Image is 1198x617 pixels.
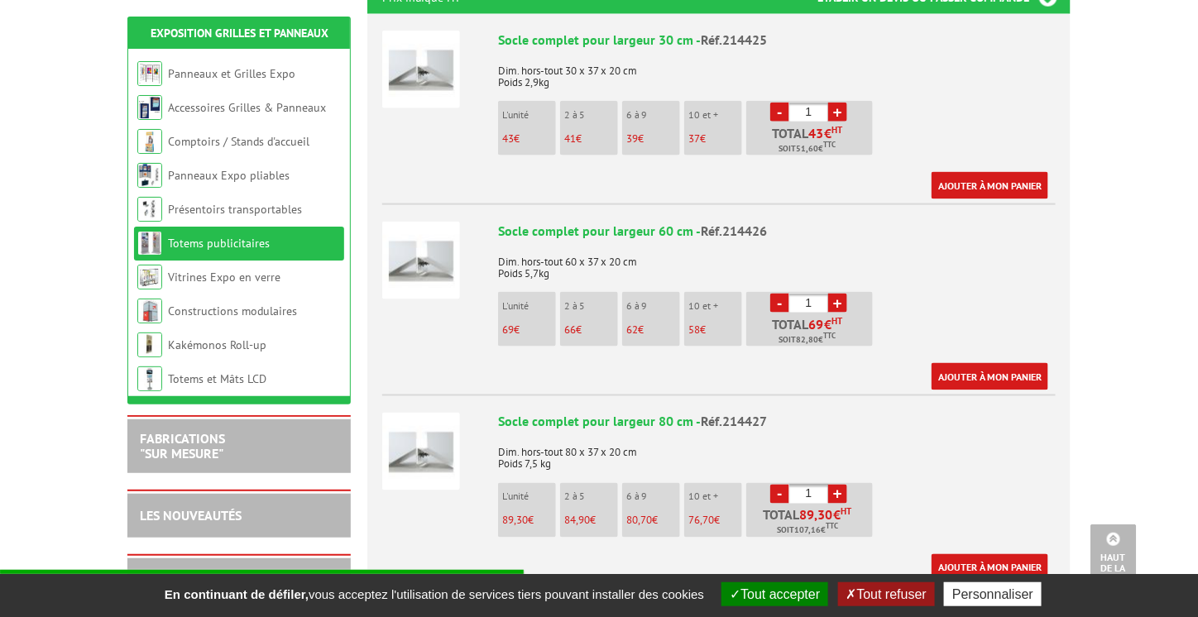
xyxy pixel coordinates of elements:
p: € [626,515,680,527]
sup: HT [832,124,843,136]
span: 82,80 [797,333,819,347]
p: L'unité [502,109,556,121]
p: € [626,324,680,336]
a: Accessoires Grilles & Panneaux [168,100,326,115]
p: 10 et + [688,109,742,121]
a: - [770,485,789,504]
p: 10 et + [688,300,742,312]
a: Exposition Grilles et Panneaux [151,26,328,41]
a: + [828,294,847,313]
span: 62 [626,323,638,337]
sup: TTC [826,522,838,531]
p: L'unité [502,491,556,503]
p: € [564,324,618,336]
a: Comptoirs / Stands d'accueil [168,134,309,149]
span: 84,90 [564,514,590,528]
a: + [828,485,847,504]
p: 10 et + [688,491,742,503]
sup: TTC [824,140,836,149]
strong: En continuant de défiler, [165,587,309,601]
sup: TTC [824,331,836,340]
span: € [825,318,832,331]
p: € [564,515,618,527]
span: 39 [626,132,638,146]
img: Vitrines Expo en verre [137,265,162,289]
p: L'unité [502,300,556,312]
a: Panneaux Expo pliables [168,168,290,183]
span: 66 [564,323,576,337]
img: Constructions modulaires [137,299,162,323]
button: Tout refuser [838,582,935,606]
p: Total [750,509,873,538]
button: Personnaliser (fenêtre modale) [944,582,1042,606]
span: € [825,127,832,140]
p: € [502,515,556,527]
span: 107,16 [794,524,821,538]
p: Total [750,318,873,347]
img: Socle complet pour largeur 60 cm [382,222,460,299]
span: 89,30 [502,514,528,528]
a: Panneaux et Grilles Expo [168,66,295,81]
span: 89,30 [800,509,834,522]
span: Soit € [779,333,836,347]
a: - [770,294,789,313]
div: Socle complet pour largeur 30 cm - [498,31,1056,50]
p: 2 à 5 [564,491,618,503]
a: - [770,103,789,122]
button: Tout accepter [721,582,828,606]
p: Dim. hors-tout 80 x 37 x 20 cm Poids 7,5 kg [498,436,1056,471]
a: Ajouter à mon panier [932,172,1048,199]
img: Totems publicitaires [137,231,162,256]
a: LES NOUVEAUTÉS [140,507,242,524]
p: Total [750,127,873,155]
p: € [688,515,742,527]
p: 6 à 9 [626,300,680,312]
p: 2 à 5 [564,109,618,121]
span: 80,70 [626,514,652,528]
span: 37 [688,132,700,146]
img: Présentoirs transportables [137,197,162,222]
span: 43 [809,127,825,140]
span: 69 [809,318,825,331]
span: 51,60 [797,142,819,155]
div: Socle complet pour largeur 80 cm - [498,413,1056,432]
a: Totems publicitaires [168,236,270,251]
span: vous acceptez l'utilisation de services tiers pouvant installer des cookies [156,587,712,601]
sup: HT [832,315,843,327]
p: € [626,133,680,145]
a: Ajouter à mon panier [932,363,1048,390]
span: Soit € [777,524,838,538]
img: Kakémonos Roll-up [137,332,162,357]
p: € [502,133,556,145]
p: Dim. hors-tout 60 x 37 x 20 cm Poids 5,7kg [498,245,1056,280]
a: Kakémonos Roll-up [168,337,266,352]
a: + [828,103,847,122]
a: Constructions modulaires [168,304,297,318]
p: 6 à 9 [626,109,680,121]
a: Vitrines Expo en verre [168,270,280,285]
p: Dim. hors-tout 30 x 37 x 20 cm Poids 2,9kg [498,54,1056,88]
p: 6 à 9 [626,491,680,503]
p: € [564,133,618,145]
span: Réf.214425 [701,31,767,48]
img: Comptoirs / Stands d'accueil [137,129,162,154]
span: 43 [502,132,514,146]
sup: HT [841,506,852,518]
span: 76,70 [688,514,714,528]
span: 58 [688,323,700,337]
span: Réf.214427 [701,414,767,430]
span: 69 [502,323,514,337]
img: Panneaux Expo pliables [137,163,162,188]
a: Haut de la page [1090,524,1137,592]
p: € [502,324,556,336]
a: Totems et Mâts LCD [168,371,266,386]
img: Socle complet pour largeur 30 cm [382,31,460,108]
span: Réf.214426 [701,222,767,239]
p: 2 à 5 [564,300,618,312]
span: € [834,509,841,522]
a: Présentoirs transportables [168,202,302,217]
p: € [688,133,742,145]
span: 41 [564,132,576,146]
div: Socle complet pour largeur 60 cm - [498,222,1056,241]
img: Totems et Mâts LCD [137,366,162,391]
